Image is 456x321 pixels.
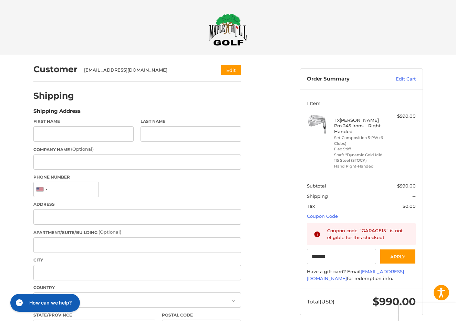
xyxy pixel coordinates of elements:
div: $990.00 [388,113,416,120]
div: [EMAIL_ADDRESS][DOMAIN_NAME] [84,67,208,74]
button: Apply [380,249,416,264]
input: Gift Certificate or Coupon Code [307,249,376,264]
label: Company Name [33,146,241,153]
button: Edit [221,65,241,75]
label: Last Name [141,118,241,125]
h3: Order Summary [307,76,381,83]
label: City [33,257,241,263]
img: Maple Hill Golf [209,13,247,46]
div: United States: +1 [34,182,50,197]
span: Tax [307,203,315,209]
h3: 1 Item [307,100,416,106]
span: -- [412,193,416,199]
span: Shipping [307,193,328,199]
li: Flex Stiff [334,146,387,152]
label: State/Province [33,312,155,318]
li: Set Composition 5-PW (6 Clubs) [334,135,387,146]
div: Coupon code `GARAGE15` is not eligible for this checkout [327,227,409,241]
a: Edit Cart [381,76,416,83]
label: Address [33,201,241,207]
span: $0.00 [403,203,416,209]
iframe: Google Customer Reviews [399,302,456,321]
label: Apartment/Suite/Building [33,229,241,236]
label: Phone Number [33,174,241,180]
small: (Optional) [99,229,121,235]
div: Have a gift card? Email for redemption info. [307,268,416,282]
a: [EMAIL_ADDRESS][DOMAIN_NAME] [307,269,404,281]
span: Subtotal [307,183,326,189]
h2: Customer [33,64,77,75]
li: Shaft *Dynamic Gold Mid 115 Steel (STOCK) [334,152,387,163]
span: Total (USD) [307,298,334,305]
h2: Shipping [33,90,74,101]
span: $990.00 [397,183,416,189]
h4: 1 x [PERSON_NAME] Pro 245 Irons - Right Handed [334,117,387,134]
label: First Name [33,118,134,125]
legend: Shipping Address [33,107,81,118]
a: Coupon Code [307,213,338,219]
small: (Optional) [71,146,94,152]
li: Hand Right-Handed [334,163,387,169]
iframe: Gorgias live chat messenger [7,291,82,314]
label: Country [33,285,241,291]
span: $990.00 [373,295,416,308]
label: Postal Code [162,312,241,318]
